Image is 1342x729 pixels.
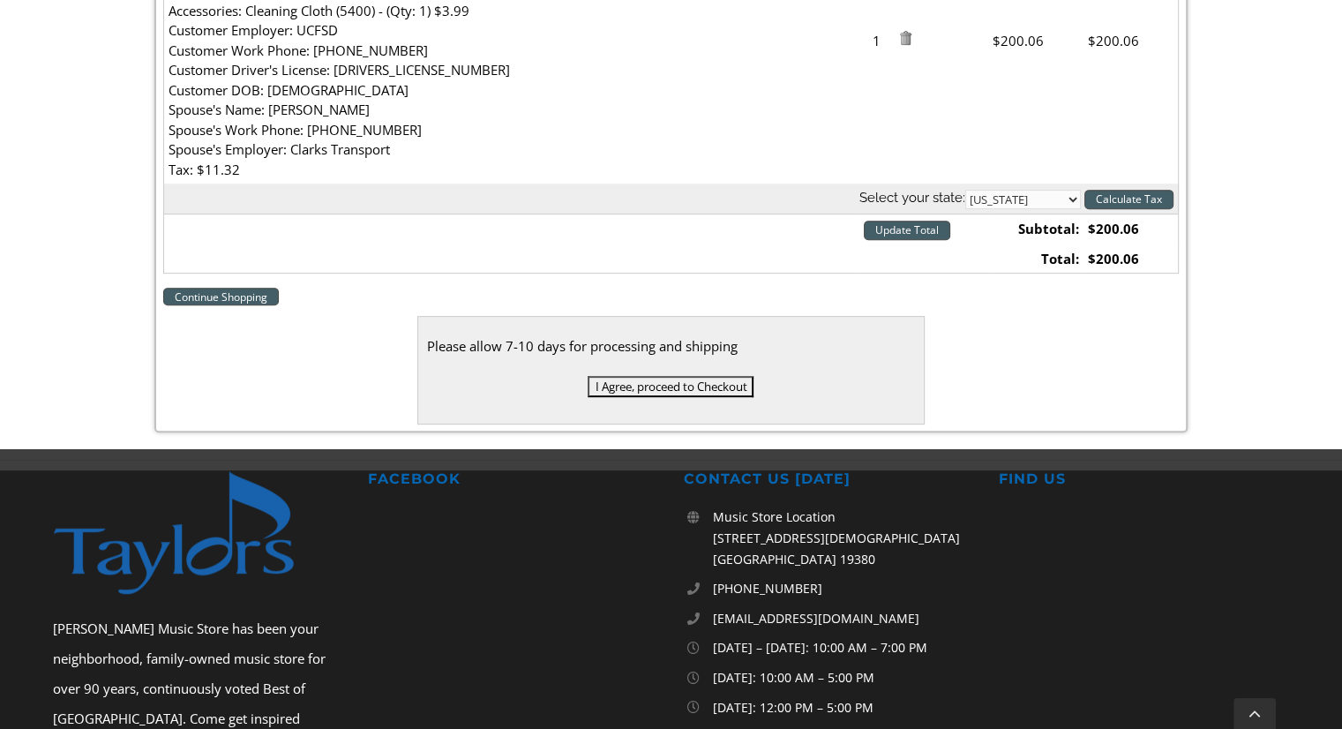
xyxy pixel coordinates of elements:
p: [DATE]: 10:00 AM – 5:00 PM [713,667,974,688]
h2: CONTACT US [DATE] [684,470,974,489]
input: Update Total [864,221,950,240]
a: Continue Shopping [163,288,279,305]
a: [EMAIL_ADDRESS][DOMAIN_NAME] [713,608,974,629]
select: State billing address [965,190,1081,209]
th: Select your state: [163,184,1178,214]
h2: FACEBOOK [368,470,658,489]
div: Please allow 7-10 days for processing and shipping [427,334,916,357]
input: Calculate Tax [1084,190,1173,209]
img: footer-logo [53,470,331,596]
a: Remove item from cart [898,32,912,49]
img: Remove Item [898,31,912,45]
span: [EMAIL_ADDRESS][DOMAIN_NAME] [713,610,919,627]
td: $200.06 [1083,244,1179,274]
p: [DATE]: 12:00 PM – 5:00 PM [713,697,974,718]
td: Total: [988,244,1083,274]
h2: FIND US [999,470,1289,489]
td: $200.06 [1083,214,1179,244]
a: [PHONE_NUMBER] [713,578,974,599]
p: [DATE] – [DATE]: 10:00 AM – 7:00 PM [713,637,974,658]
p: Music Store Location [STREET_ADDRESS][DEMOGRAPHIC_DATA] [GEOGRAPHIC_DATA] 19380 [713,507,974,569]
span: 1 [864,31,895,51]
td: Subtotal: [988,214,1083,244]
input: I Agree, proceed to Checkout [588,376,753,397]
